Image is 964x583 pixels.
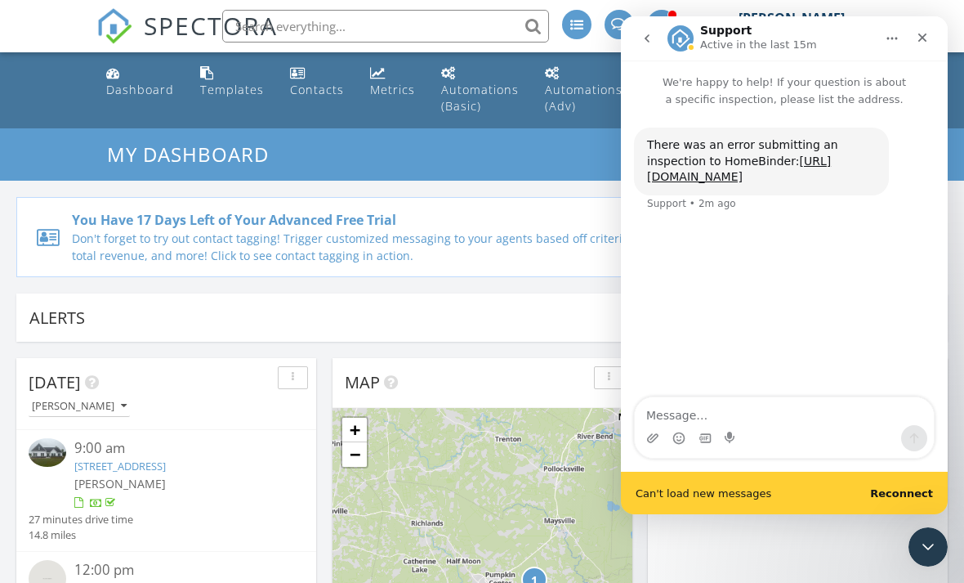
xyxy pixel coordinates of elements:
[29,527,133,543] div: 14.8 miles
[739,10,845,26] div: [PERSON_NAME]
[29,438,304,543] a: 9:00 am [STREET_ADDRESS] [PERSON_NAME] 27 minutes drive time 14.8 miles
[29,438,66,467] img: 9480618%2Fcover_photos%2FHvGxERmI80opi2Fn0v6M%2Fsmall.jpg
[342,442,367,467] a: Zoom out
[364,59,422,105] a: Metrics
[100,59,181,105] a: Dashboard
[621,16,948,514] iframe: Intercom live chat
[441,82,519,114] div: Automations (Basic)
[545,82,623,114] div: Automations (Adv)
[144,8,278,43] span: SPECTORA
[74,560,281,581] div: 12:00 pm
[72,210,785,230] div: You Have 17 Days Left of Your Advanced Free Trial
[222,10,549,43] input: Search everything...
[200,82,264,97] div: Templates
[106,82,174,97] div: Dashboard
[435,59,525,122] a: Automations (Basic)
[96,8,132,44] img: The Best Home Inspection Software - Spectora
[370,82,415,97] div: Metrics
[538,59,629,122] a: Automations (Advanced)
[908,527,948,567] iframe: Intercom live chat
[74,438,281,459] div: 9:00 am
[107,141,283,168] a: My Dashboard
[72,230,785,264] div: Don't forget to try out contact tagging! Trigger customized messaging to your agents based off cr...
[194,59,270,105] a: Templates
[342,418,367,442] a: Zoom in
[29,371,81,393] span: [DATE]
[74,476,166,491] span: [PERSON_NAME]
[345,371,380,393] span: Map
[32,401,127,412] div: [PERSON_NAME]
[74,459,166,473] a: [STREET_ADDRESS]
[29,512,133,527] div: 27 minutes drive time
[29,396,130,418] button: [PERSON_NAME]
[290,82,344,97] div: Contacts
[96,22,278,56] a: SPECTORA
[29,307,911,329] div: Alerts
[283,59,350,105] a: Contacts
